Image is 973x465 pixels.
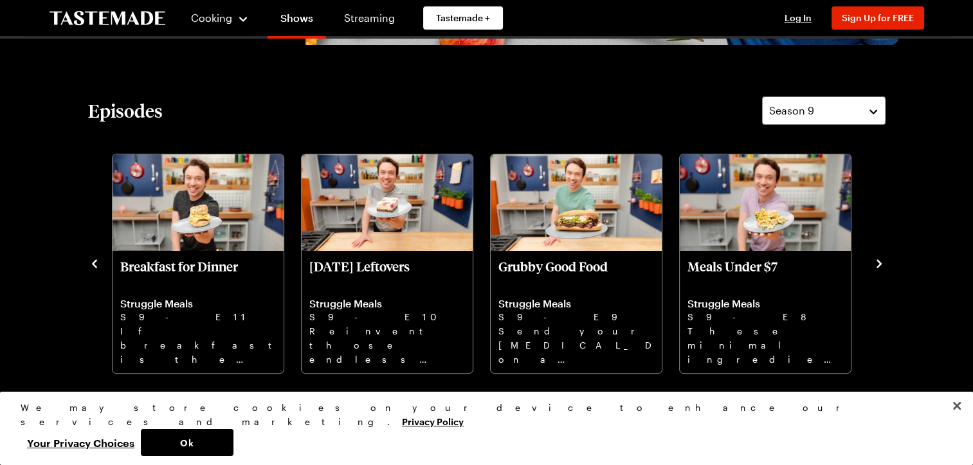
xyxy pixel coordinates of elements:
[680,154,851,251] img: Meals Under $7
[687,324,843,365] p: These minimal ingredient recipes are the keys to creating filling, flavorful meals for 4 people f...
[120,259,276,365] a: Breakfast for Dinner
[423,6,503,30] a: Tastemade +
[50,11,165,26] a: To Tastemade Home Page
[113,154,284,251] img: Breakfast for Dinner
[491,154,662,251] img: Grubby Good Food
[191,12,232,24] span: Cooking
[680,154,851,373] div: Meals Under $7
[498,297,654,310] p: Struggle Meals
[785,12,812,23] span: Log In
[772,12,824,24] button: Log In
[498,324,654,365] p: Send your [MEDICAL_DATA] on a flavorful food tour without leaving the Struggle Kitchen.
[436,12,490,24] span: Tastemade +
[191,3,250,33] button: Cooking
[88,99,163,122] h2: Episodes
[498,259,654,289] p: Grubby Good Food
[302,154,473,373] div: Thanksgiving Leftovers
[120,297,276,310] p: Struggle Meals
[687,297,843,310] p: Struggle Meals
[309,324,465,365] p: Reinvent those endless [DATE] leftovers with revamped dishes the family will love.
[120,324,276,365] p: If breakfast is the most important meal of the day, why not eat it for dinner too?
[769,103,814,118] span: Season 9
[491,154,662,373] div: Grubby Good Food
[687,310,843,324] p: S9 - E8
[120,310,276,324] p: S9 - E11
[762,96,886,125] button: Season 9
[309,310,465,324] p: S9 - E10
[111,150,300,374] div: 2 / 12
[309,259,465,289] p: [DATE] Leftovers
[120,259,276,289] p: Breakfast for Dinner
[21,401,941,429] div: We may store cookies on your device to enhance our services and marketing.
[141,429,233,456] button: Ok
[21,429,141,456] button: Your Privacy Choices
[88,255,101,270] button: navigate to previous item
[302,154,473,251] img: Thanksgiving Leftovers
[678,150,868,374] div: 5 / 12
[21,401,941,456] div: Privacy
[489,150,678,374] div: 4 / 12
[309,259,465,365] a: Thanksgiving Leftovers
[842,12,914,23] span: Sign Up for FREE
[832,6,924,30] button: Sign Up for FREE
[687,259,843,365] a: Meals Under $7
[268,3,326,39] a: Shows
[498,259,654,365] a: Grubby Good Food
[943,392,971,420] button: Close
[402,415,464,427] a: More information about your privacy, opens in a new tab
[113,154,284,373] div: Breakfast for Dinner
[300,150,489,374] div: 3 / 12
[498,310,654,324] p: S9 - E9
[309,297,465,310] p: Struggle Meals
[687,259,843,289] p: Meals Under $7
[873,255,886,270] button: navigate to next item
